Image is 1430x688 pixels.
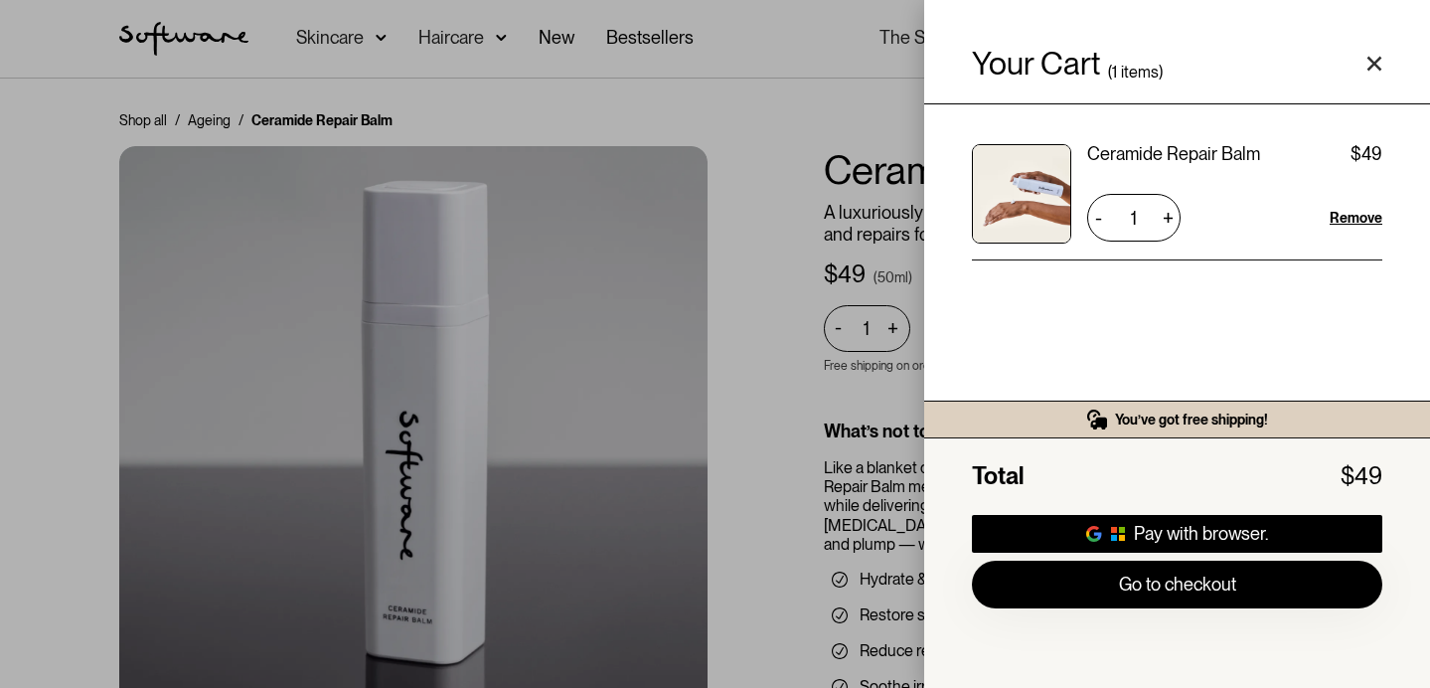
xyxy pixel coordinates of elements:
h4: Your Cart [972,48,1100,80]
a: Go to checkout [972,561,1382,608]
a: Pay with browser. [972,515,1382,553]
div: - [1087,202,1109,234]
a: Close cart [1366,56,1382,72]
div: Total [972,462,1024,491]
div: Pay with browser. [1134,524,1268,544]
a: Remove item from cart [1330,208,1382,228]
div: items) [1121,66,1163,80]
div: You’ve got free shipping! [1115,411,1268,429]
div: $49 [1341,462,1382,491]
div: ( [1108,66,1112,80]
div: 1 [1112,66,1117,80]
div: Remove [1330,208,1382,228]
div: $49 [1351,144,1382,164]
div: + [1156,202,1181,234]
div: Ceramide Repair Balm [1087,144,1260,164]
